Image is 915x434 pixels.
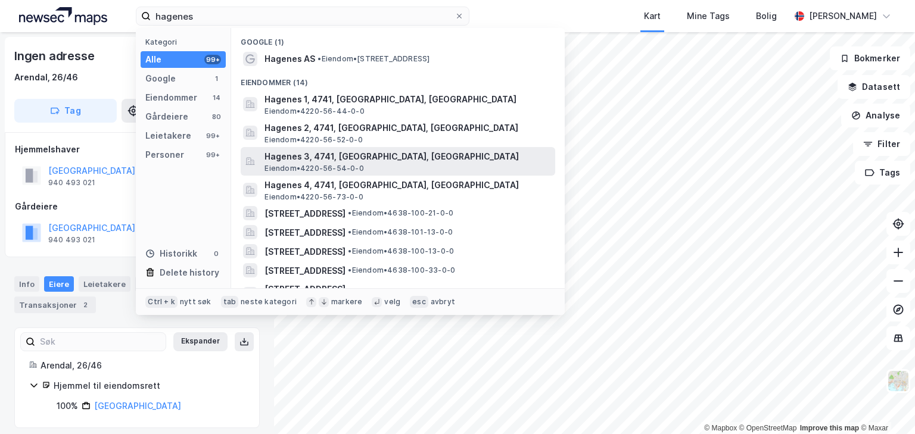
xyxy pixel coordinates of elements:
div: Ingen adresse [14,46,97,65]
span: • [348,227,351,236]
div: Bolig [756,9,777,23]
div: Eiendommer [145,90,197,105]
div: tab [221,296,239,308]
div: Hjemmelshaver [15,142,259,157]
div: Alle [145,52,161,67]
div: Ctrl + k [145,296,178,308]
div: [PERSON_NAME] [809,9,877,23]
div: Google (1) [231,28,565,49]
div: Hjemmel til eiendomsrett [54,379,245,393]
span: Eiendom • 4638-100-21-0-0 [348,208,453,218]
button: Analyse [841,104,910,127]
button: Bokmerker [830,46,910,70]
button: Tags [855,161,910,185]
input: Søk på adresse, matrikkel, gårdeiere, leietakere eller personer [151,7,455,25]
div: Eiendommer (14) [231,68,565,90]
a: OpenStreetMap [739,424,797,432]
span: Eiendom • [STREET_ADDRESS] [318,54,430,64]
div: Kategori [145,38,226,46]
div: Kart [644,9,661,23]
span: Hagenes 1, 4741, [GEOGRAPHIC_DATA], [GEOGRAPHIC_DATA] [264,92,550,107]
div: velg [384,297,400,307]
span: Eiendom • 4220-56-44-0-0 [264,107,364,116]
img: logo.a4113a55bc3d86da70a041830d287a7e.svg [19,7,107,25]
button: Tag [14,99,117,123]
div: 99+ [204,150,221,160]
div: 100% [57,399,78,413]
div: nytt søk [180,297,211,307]
span: Eiendom • 4220-56-52-0-0 [264,135,362,145]
span: • [348,266,351,274]
div: Leietakere [79,276,130,292]
div: 99+ [204,55,221,64]
span: Eiendom • 4638-100-13-0-0 [348,246,454,256]
span: [STREET_ADDRESS] [264,282,550,296]
input: Søk [35,333,166,351]
div: 940 493 021 [48,178,95,188]
button: Datasett [838,75,910,99]
div: Google [145,71,176,86]
span: Eiendom • 4220-56-54-0-0 [264,164,363,173]
div: 2 [79,299,91,311]
span: • [318,54,321,63]
a: [GEOGRAPHIC_DATA] [94,401,181,411]
div: Personer [145,148,184,162]
span: Hagenes 4, 4741, [GEOGRAPHIC_DATA], [GEOGRAPHIC_DATA] [264,178,550,192]
span: [STREET_ADDRESS] [264,264,346,278]
div: Leietakere [145,129,191,143]
a: Improve this map [800,424,859,432]
button: Filter [853,132,910,156]
div: Kontrollprogram for chat [855,377,915,434]
div: Transaksjoner [14,296,96,313]
span: Hagenes AS [264,52,315,66]
button: Ekspander [173,332,228,351]
div: 99+ [204,131,221,140]
div: Gårdeiere [145,110,188,124]
span: Eiendom • 4638-101-13-0-0 [348,227,453,237]
div: 0 [211,249,221,258]
span: [STREET_ADDRESS] [264,207,346,221]
div: Mine Tags [687,9,730,23]
div: neste kategori [241,297,297,307]
div: avbryt [431,297,455,307]
span: • [348,208,351,217]
div: 14 [211,93,221,102]
div: Eiere [44,276,74,292]
div: 80 [211,112,221,121]
iframe: Chat Widget [855,377,915,434]
span: [STREET_ADDRESS] [264,226,346,240]
span: Eiendom • 4220-56-73-0-0 [264,192,363,202]
a: Mapbox [704,424,737,432]
div: Datasett [135,276,180,292]
div: esc [410,296,428,308]
div: Gårdeiere [15,199,259,214]
span: • [348,246,351,255]
span: [STREET_ADDRESS] [264,245,346,259]
div: 940 493 021 [48,235,95,245]
span: Hagenes 2, 4741, [GEOGRAPHIC_DATA], [GEOGRAPHIC_DATA] [264,121,550,135]
div: Arendal, 26/46 [41,358,245,373]
span: Hagenes 3, 4741, [GEOGRAPHIC_DATA], [GEOGRAPHIC_DATA] [264,149,550,164]
span: Eiendom • 4638-100-33-0-0 [348,266,455,275]
div: Historikk [145,246,197,261]
div: Delete history [160,266,219,280]
div: 1 [211,74,221,83]
div: markere [331,297,362,307]
div: Arendal, 26/46 [14,70,78,85]
img: Z [887,370,910,392]
div: Info [14,276,39,292]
